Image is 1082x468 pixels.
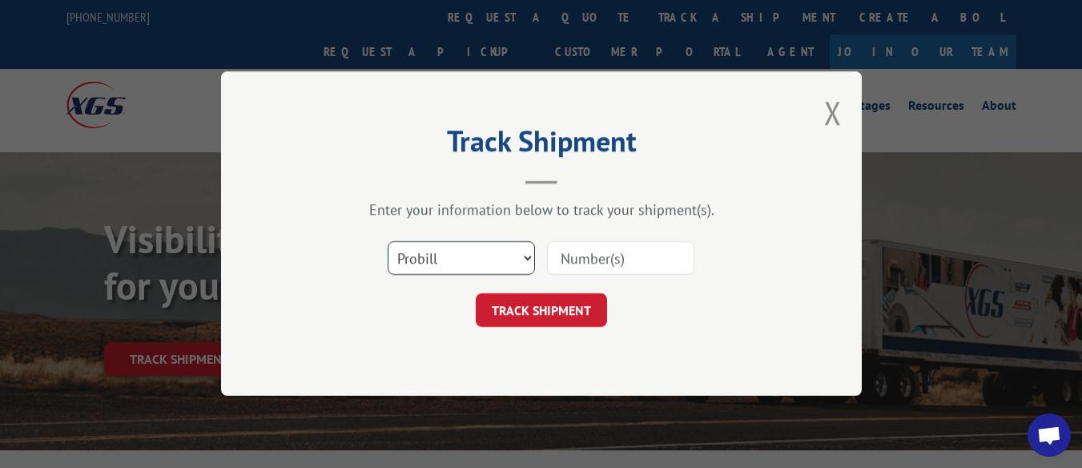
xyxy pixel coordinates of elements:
div: Open chat [1028,414,1071,457]
button: Close modal [824,91,842,134]
button: TRACK SHIPMENT [476,294,607,328]
div: Enter your information below to track your shipment(s). [301,201,782,220]
input: Number(s) [547,242,694,276]
h2: Track Shipment [301,130,782,160]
